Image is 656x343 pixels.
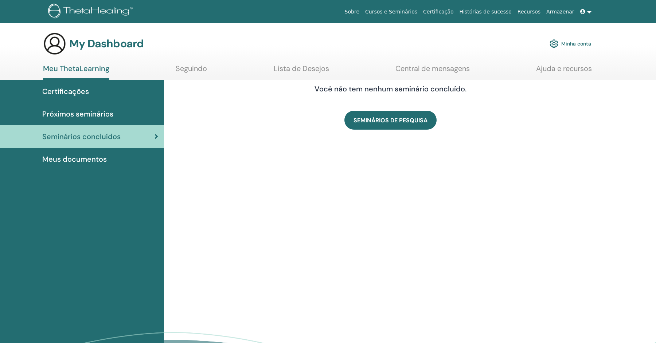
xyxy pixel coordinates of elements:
[43,64,109,80] a: Meu ThetaLearning
[69,37,144,50] h3: My Dashboard
[344,111,437,130] a: SEMINÁRIOS DE PESQUISA
[543,5,577,19] a: Armazenar
[354,117,427,124] span: SEMINÁRIOS DE PESQUISA
[42,154,107,165] span: Meus documentos
[48,4,135,20] img: logo.png
[42,109,113,119] span: Próximos seminários
[395,64,470,78] a: Central de mensagens
[536,64,592,78] a: Ajuda e recursos
[362,5,420,19] a: Cursos e Seminários
[276,84,505,93] h4: Você não tem nenhum seminário concluído.
[550,36,591,52] a: Minha conta
[550,38,558,50] img: cog.svg
[457,5,515,19] a: Histórias de sucesso
[42,131,121,142] span: Seminários concluídos
[515,5,543,19] a: Recursos
[274,64,329,78] a: Lista de Desejos
[420,5,456,19] a: Certificação
[176,64,207,78] a: Seguindo
[342,5,362,19] a: Sobre
[42,86,89,97] span: Certificações
[43,32,66,55] img: generic-user-icon.jpg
